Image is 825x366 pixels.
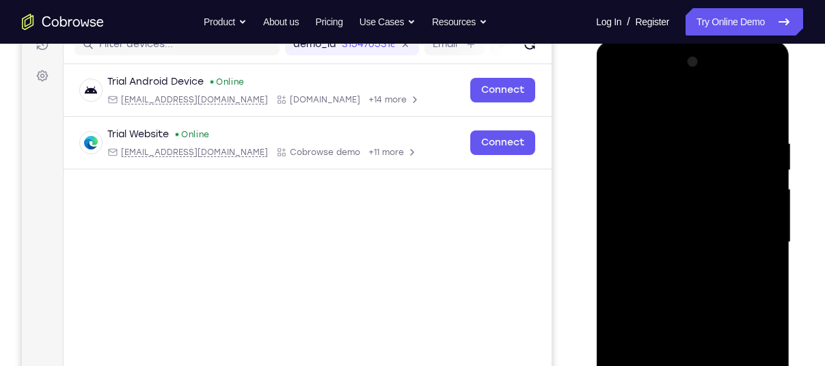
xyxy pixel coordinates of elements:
a: Register [636,8,669,36]
span: android@example.com [99,102,246,113]
div: Open device details [42,72,530,124]
span: Cobrowse demo [268,154,338,165]
span: web@example.com [99,154,246,165]
a: Log In [596,8,621,36]
span: / [627,14,630,30]
a: Connect [448,85,513,110]
span: +11 more [347,154,382,165]
button: Use Cases [360,8,416,36]
div: App [254,102,338,113]
div: New devices found. [154,141,157,143]
h1: Connect [53,8,127,30]
div: Online [187,84,223,95]
button: Resources [432,8,487,36]
button: Product [204,8,247,36]
label: Email [411,45,435,59]
label: demo_id [271,45,314,59]
input: Filter devices... [77,45,249,59]
div: Email [85,154,246,165]
a: Pricing [315,8,342,36]
a: Go to the home page [22,14,104,30]
div: Email [85,102,246,113]
span: Cobrowse.io [268,102,338,113]
div: Trial Website [85,135,147,149]
div: App [254,154,338,165]
a: About us [263,8,299,36]
div: New devices found. [189,88,191,91]
span: +14 more [347,102,385,113]
div: Online [152,137,188,147]
button: Refresh [497,41,519,63]
div: Open device details [42,124,530,177]
a: Try Online Demo [686,8,803,36]
a: Connect [448,138,513,163]
div: Trial Android Device [85,83,182,96]
label: User ID [476,45,511,59]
